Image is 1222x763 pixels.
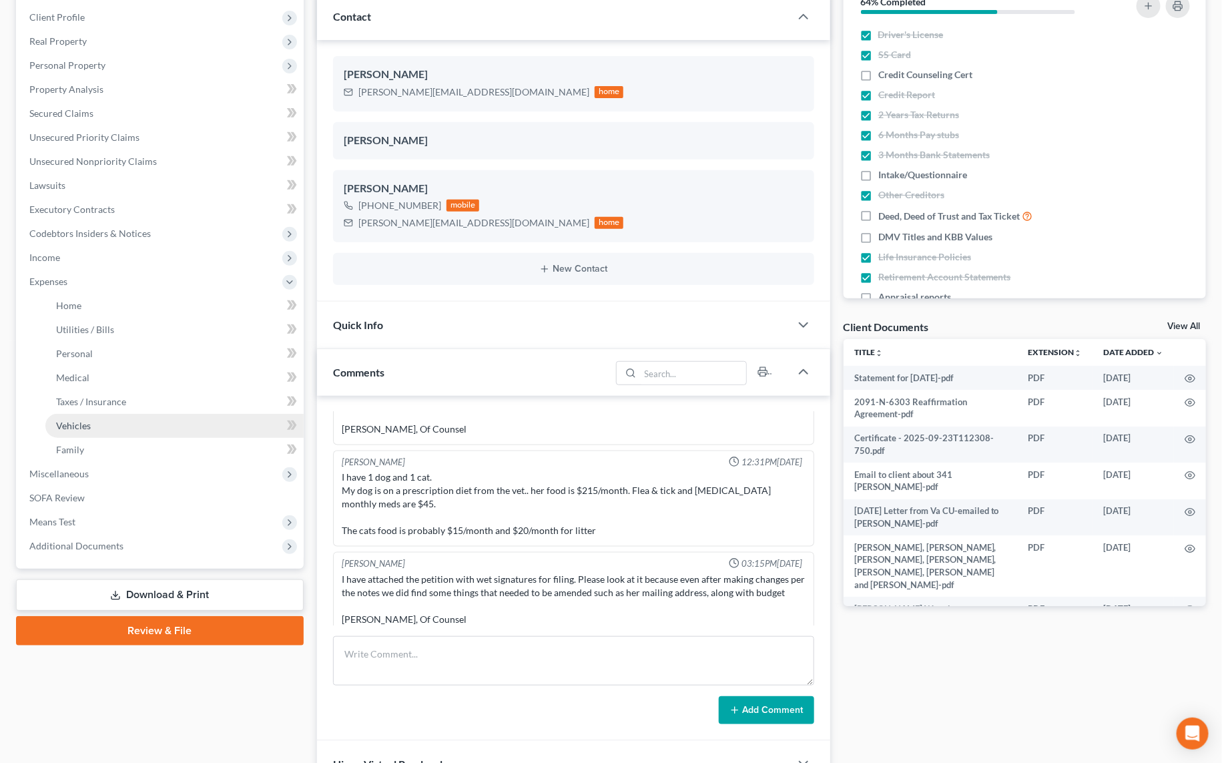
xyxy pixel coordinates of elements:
span: Personal [56,348,93,359]
td: [DATE] Letter from Va CU-emailed to [PERSON_NAME]-pdf [844,499,1017,536]
td: PDF [1017,427,1093,463]
span: 2 Years Tax Returns [878,108,959,121]
td: PDF [1017,390,1093,427]
i: unfold_more [1074,349,1082,357]
a: Lawsuits [19,174,304,198]
td: PDF [1017,597,1093,633]
span: Lawsuits [29,180,65,191]
div: I have attached the petition with wet signatures for filing. Please look at it because even after... [342,573,806,627]
span: Quick Info [333,318,383,331]
span: Home [56,300,81,311]
td: [DATE] [1093,390,1174,427]
div: [PERSON_NAME] [344,181,804,197]
a: Unsecured Nonpriority Claims [19,150,304,174]
span: Secured Claims [29,107,93,119]
div: Open Intercom Messenger [1177,718,1209,750]
span: Life Insurance Policies [878,250,971,264]
a: Executory Contracts [19,198,304,222]
td: Email to client about 341 [PERSON_NAME]-pdf [844,463,1017,499]
span: Additional Documents [29,540,123,551]
div: [PERSON_NAME] [342,457,405,469]
td: [DATE] [1093,597,1174,633]
td: [DATE] [1093,463,1174,499]
a: Home [45,294,304,318]
td: Certificate - 2025-09-23T112308-750.pdf [844,427,1017,463]
a: Family [45,438,304,462]
div: [PERSON_NAME] [344,133,804,149]
span: Unsecured Nonpriority Claims [29,156,157,167]
span: 3 Months Bank Statements [878,148,990,162]
a: Date Added expand_more [1103,347,1163,357]
span: Expenses [29,276,67,287]
a: Vehicles [45,414,304,438]
span: Client Profile [29,11,85,23]
span: Other Creditors [878,188,944,202]
span: Comments [333,366,384,378]
a: Extensionunfold_more [1028,347,1082,357]
a: SOFA Review [19,486,304,510]
div: [PERSON_NAME] [344,67,804,83]
a: Property Analysis [19,77,304,101]
span: Credit Report [878,88,935,101]
span: Property Analysis [29,83,103,95]
div: home [595,86,624,98]
span: Miscellaneous [29,468,89,479]
span: Taxes / Insurance [56,396,126,407]
span: Driver's License [878,28,944,41]
span: Intake/Questionnaire [878,168,967,182]
a: Unsecured Priority Claims [19,125,304,150]
a: Utilities / Bills [45,318,304,342]
div: Client Documents [844,320,929,334]
td: [DATE] [1093,499,1174,536]
span: Contact [333,10,371,23]
span: Unsecured Priority Claims [29,132,139,143]
span: Vehicles [56,420,91,431]
a: Medical [45,366,304,390]
input: Search... [640,362,746,385]
div: I have 1 dog and 1 cat. My dog is on a prescription diet from the vet.. her food is $215/month. F... [342,471,806,538]
span: Utilities / Bills [56,324,114,335]
span: Income [29,252,60,263]
span: Real Property [29,35,87,47]
td: [DATE] [1093,427,1174,463]
span: Retirement Account Statements [878,270,1011,284]
span: Executory Contracts [29,204,115,215]
i: unfold_more [875,349,883,357]
span: 6 Months Pay stubs [878,128,959,142]
a: Taxes / Insurance [45,390,304,414]
td: Statement for [DATE]-pdf [844,366,1017,390]
span: Credit Counseling Cert [878,68,972,81]
i: expand_more [1155,349,1163,357]
span: Family [56,444,84,455]
td: PDF [1017,499,1093,536]
div: [PERSON_NAME][EMAIL_ADDRESS][DOMAIN_NAME] [358,216,589,230]
td: [DATE] [1093,535,1174,597]
span: Personal Property [29,59,105,71]
div: home [595,217,624,229]
button: Add Comment [719,696,814,724]
span: DMV Titles and KBB Values [878,230,992,244]
span: SOFA Review [29,492,85,503]
a: Secured Claims [19,101,304,125]
td: PDF [1017,535,1093,597]
td: PDF [1017,366,1093,390]
span: 12:31PM[DATE] [742,457,803,469]
a: View All [1167,322,1201,331]
span: Appraisal reports [878,290,951,304]
span: 03:15PM[DATE] [742,558,803,571]
span: Codebtors Insiders & Notices [29,228,151,239]
td: [PERSON_NAME] Wet signatures petition-pdf [844,597,1017,633]
button: New Contact [344,264,804,274]
td: 2091-N-6303 Reaffirmation Agreement-pdf [844,390,1017,427]
span: Means Test [29,516,75,527]
td: [PERSON_NAME], [PERSON_NAME], [PERSON_NAME], [PERSON_NAME], [PERSON_NAME], [PERSON_NAME] and [PER... [844,535,1017,597]
div: mobile [446,200,480,212]
td: [DATE] [1093,366,1174,390]
td: PDF [1017,463,1093,499]
div: [PHONE_NUMBER] [358,199,441,212]
div: [PERSON_NAME] [342,558,405,571]
div: [PERSON_NAME][EMAIL_ADDRESS][DOMAIN_NAME] [358,85,589,99]
a: Review & File [16,616,304,646]
a: Titleunfold_more [854,347,883,357]
a: Download & Print [16,579,304,611]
